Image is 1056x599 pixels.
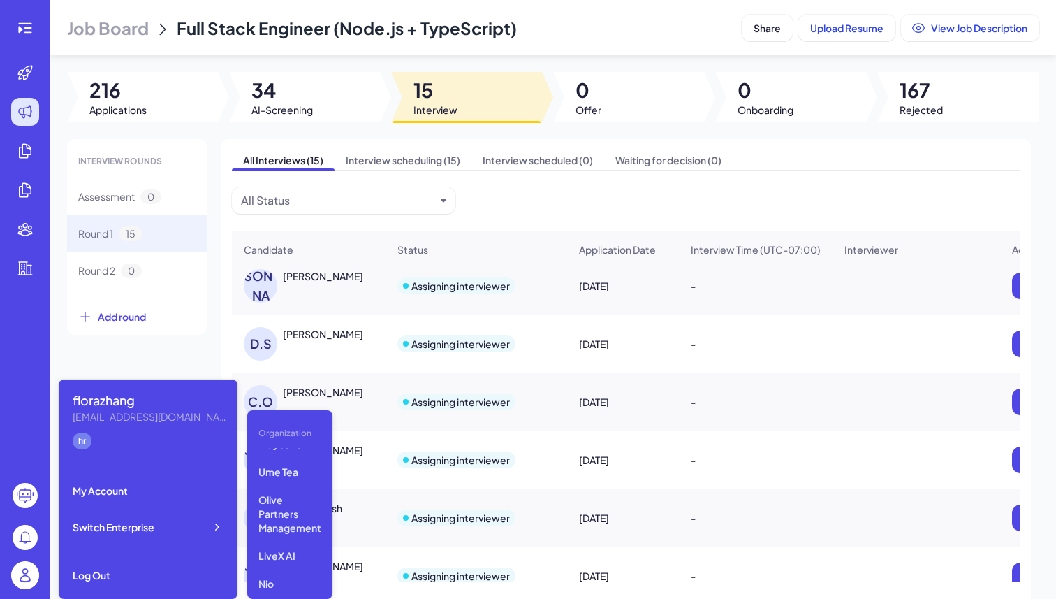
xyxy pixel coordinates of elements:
[568,556,678,596] div: [DATE]
[11,561,39,589] img: user_logo.png
[568,266,678,305] div: [DATE]
[78,264,115,278] span: Round 2
[244,385,277,419] div: C.O
[253,487,327,540] p: Olive Partners Management
[73,520,154,534] span: Switch Enterprise
[413,103,457,117] span: Interview
[579,243,656,257] span: Application Date
[900,103,943,117] span: Rejected
[411,395,510,409] div: Assigning interviewer
[901,15,1039,41] button: View Job Description
[411,453,510,467] div: Assigning interviewer
[575,78,601,103] span: 0
[67,145,207,178] div: INTERVIEW ROUNDS
[680,556,832,596] div: -
[73,433,91,449] div: hr
[604,150,733,170] span: Waiting for decision (0)
[738,78,793,103] span: 0
[844,243,898,257] span: Interviewer
[78,189,135,204] span: Assessment
[471,150,604,170] span: Interview scheduled (0)
[64,475,232,506] div: My Account
[411,569,510,583] div: Assigning interviewer
[244,501,277,535] div: A.E
[680,382,832,421] div: -
[575,103,601,117] span: Offer
[244,559,277,593] div: [PERSON_NAME]
[680,266,832,305] div: -
[283,327,363,341] div: Daniel Steinbrook
[244,443,277,477] div: [PERSON_NAME]
[283,385,363,399] div: CHRISTOS OTAROLA
[244,327,277,361] div: D.S
[78,226,113,241] span: Round 1
[798,15,895,41] button: Upload Resume
[241,192,290,209] div: All Status
[241,192,435,209] button: All Status
[810,22,883,34] span: Upload Resume
[140,189,161,204] span: 0
[251,103,313,117] span: AI-Screening
[411,337,510,351] div: Assigning interviewer
[119,226,142,241] span: 15
[680,440,832,479] div: -
[411,279,510,293] div: Assigning interviewer
[680,498,832,537] div: -
[568,440,678,479] div: [DATE]
[253,571,327,596] p: Nio
[73,410,226,424] div: florazhang@joinbrix.com
[251,78,313,103] span: 34
[900,78,943,103] span: 167
[232,150,335,170] span: All Interviews (15)
[691,243,821,257] span: Interview Time (UTC-07:00)
[742,15,793,41] button: Share
[121,264,142,278] span: 0
[67,298,207,335] button: Add round
[64,560,232,591] div: Log Out
[244,243,293,257] span: Candidate
[335,150,471,170] span: Interview scheduling (15)
[253,543,327,568] p: LiveX AI
[931,22,1027,34] span: View Job Description
[244,269,277,303] div: [PERSON_NAME]
[1012,243,1042,257] span: Action
[177,17,517,38] span: Full Stack Engineer (Node.js + TypeScript)
[73,391,226,410] div: florazhang
[67,17,149,39] span: Job Board
[568,382,678,421] div: [DATE]
[89,78,147,103] span: 216
[680,324,832,363] div: -
[738,103,793,117] span: Onboarding
[568,498,678,537] div: [DATE]
[413,78,457,103] span: 15
[253,459,327,484] p: Ume Tea
[754,22,781,34] span: Share
[568,324,678,363] div: [DATE]
[283,269,363,283] div: Johans Ballestar
[397,243,428,257] span: Status
[411,511,510,525] div: Assigning interviewer
[89,103,147,117] span: Applications
[98,310,146,324] span: Add round
[253,421,327,445] div: Organization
